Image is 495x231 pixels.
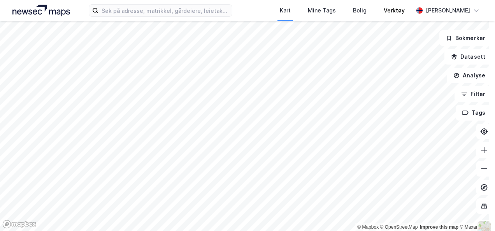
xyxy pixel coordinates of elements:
div: Verktøy [384,6,405,15]
div: [PERSON_NAME] [426,6,470,15]
div: Bolig [353,6,367,15]
button: Analyse [447,68,492,83]
img: logo.a4113a55bc3d86da70a041830d287a7e.svg [12,5,70,16]
button: Datasett [444,49,492,65]
button: Tags [456,105,492,121]
div: Mine Tags [308,6,336,15]
a: Mapbox homepage [2,220,37,229]
iframe: Chat Widget [456,194,495,231]
button: Filter [455,86,492,102]
div: Kontrollprogram for chat [456,194,495,231]
input: Søk på adresse, matrikkel, gårdeiere, leietakere eller personer [98,5,232,16]
a: Improve this map [420,224,458,230]
a: OpenStreetMap [380,224,418,230]
button: Bokmerker [439,30,492,46]
a: Mapbox [357,224,379,230]
div: Kart [280,6,291,15]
